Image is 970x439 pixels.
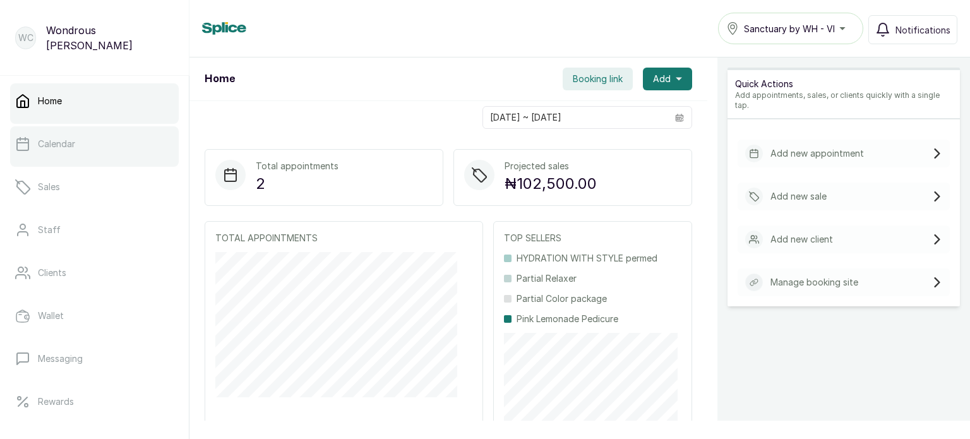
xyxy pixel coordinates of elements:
[38,95,62,107] p: Home
[770,147,864,160] p: Add new appointment
[38,310,64,322] p: Wallet
[18,32,33,44] p: WC
[10,298,179,334] a: Wallet
[10,341,179,376] a: Messaging
[653,73,671,85] span: Add
[38,395,74,408] p: Rewards
[517,252,657,265] p: HYDRATION WITH STYLE permed
[770,190,827,203] p: Add new sale
[38,181,60,193] p: Sales
[517,292,607,305] p: Partial Color package
[10,255,179,291] a: Clients
[38,138,75,150] p: Calendar
[10,83,179,119] a: Home
[505,172,597,195] p: ₦102,500.00
[643,68,692,90] button: Add
[483,107,668,128] input: Select date
[770,233,833,246] p: Add new client
[256,172,338,195] p: 2
[38,352,83,365] p: Messaging
[735,90,952,111] p: Add appointments, sales, or clients quickly with a single tap.
[735,78,952,90] p: Quick Actions
[10,169,179,205] a: Sales
[10,212,179,248] a: Staff
[256,160,338,172] p: Total appointments
[770,276,858,289] p: Manage booking site
[517,272,577,285] p: Partial Relaxer
[38,224,61,236] p: Staff
[215,232,472,244] p: TOTAL APPOINTMENTS
[744,22,835,35] span: Sanctuary by WH - VI
[573,73,623,85] span: Booking link
[38,267,66,279] p: Clients
[46,23,174,53] p: Wondrous [PERSON_NAME]
[563,68,633,90] button: Booking link
[868,15,957,44] button: Notifications
[505,160,597,172] p: Projected sales
[517,313,618,325] p: Pink Lemonade Pedicure
[718,13,863,44] button: Sanctuary by WH - VI
[205,71,235,87] h1: Home
[504,232,681,244] p: TOP SELLERS
[675,113,684,122] svg: calendar
[10,384,179,419] a: Rewards
[895,23,950,37] span: Notifications
[10,126,179,162] a: Calendar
